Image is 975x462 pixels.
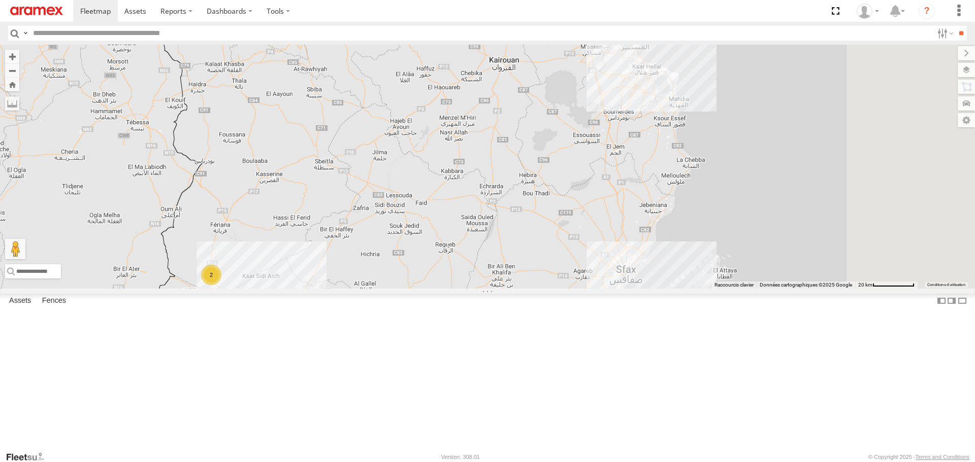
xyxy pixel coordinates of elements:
label: Assets [4,294,36,308]
label: Dock Summary Table to the Right [947,294,957,308]
span: 20 km [858,282,872,288]
button: Zoom in [5,50,19,63]
label: Hide Summary Table [957,294,967,308]
button: Faites glisser Pegman sur la carte pour ouvrir Street View [5,239,25,259]
i: ? [919,3,935,19]
label: Search Query [21,26,29,41]
button: Raccourcis clavier [714,281,754,289]
div: © Copyright 2025 - [868,454,969,460]
div: Youssef Smat [853,4,883,19]
label: Dock Summary Table to the Left [936,294,947,308]
label: Fences [37,294,71,308]
button: Zoom Home [5,78,19,91]
div: 2 [201,265,221,285]
button: Zoom out [5,63,19,78]
a: Conditions d'utilisation (s'ouvre dans un nouvel onglet) [927,282,966,287]
label: Search Filter Options [933,26,955,41]
button: Échelle de la carte : 20 km pour 79 pixels [855,281,918,289]
span: Données cartographiques ©2025 Google [760,282,852,288]
label: Map Settings [958,113,975,127]
img: aramex-logo.svg [10,7,63,15]
div: Version: 308.01 [441,454,480,460]
a: Visit our Website [6,452,52,462]
a: Terms and Conditions [916,454,969,460]
label: Measure [5,96,19,111]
